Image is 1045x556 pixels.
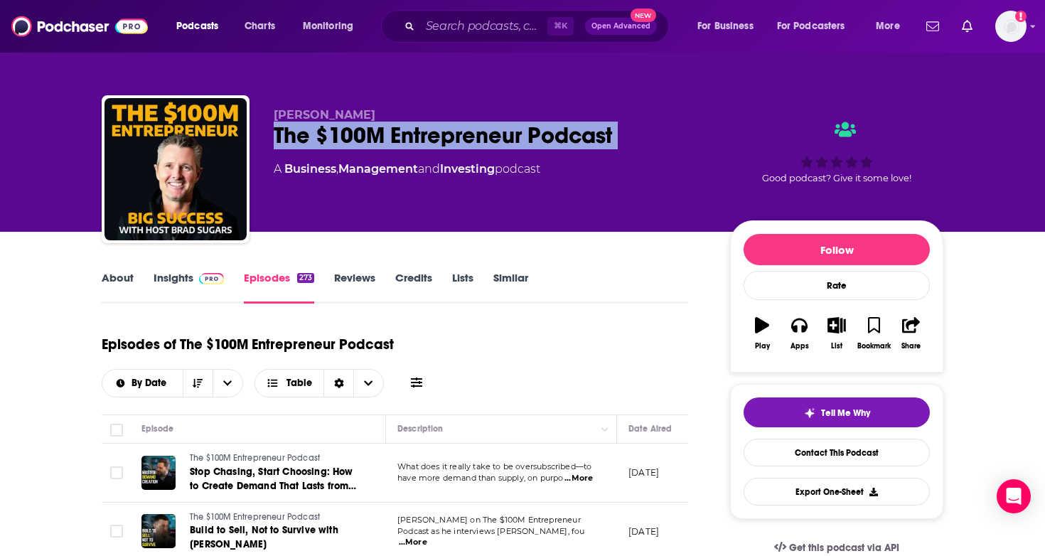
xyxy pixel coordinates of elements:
[110,525,123,538] span: Toggle select row
[190,452,360,465] a: The $100M Entrepreneur Podcast
[104,98,247,240] img: The $100M Entrepreneur Podcast
[102,378,183,388] button: open menu
[336,162,338,176] span: ,
[395,10,682,43] div: Search podcasts, credits, & more...
[102,271,134,304] a: About
[744,439,930,466] a: Contact This Podcast
[254,369,385,397] button: Choose View
[102,336,394,353] h1: Episodes of The $100M Entrepreneur Podcast
[762,173,911,183] span: Good podcast? Give it some love!
[995,11,1027,42] span: Logged in as antoine.jordan
[397,515,581,525] span: [PERSON_NAME] on The $100M Entrepreneur
[274,108,375,122] span: [PERSON_NAME]
[791,342,809,351] div: Apps
[901,342,921,351] div: Share
[744,397,930,427] button: tell me why sparkleTell Me Why
[596,421,613,438] button: Column Actions
[110,466,123,479] span: Toggle select row
[154,271,224,304] a: InsightsPodchaser Pro
[440,162,495,176] a: Investing
[818,308,855,359] button: List
[956,14,978,38] a: Show notifications dropdown
[293,15,372,38] button: open menu
[628,466,659,479] p: [DATE]
[297,273,314,283] div: 273
[591,23,650,30] span: Open Advanced
[190,524,338,550] span: Build to Sell, Not to Survive with [PERSON_NAME]
[730,108,943,196] div: Good podcast? Give it some love!
[631,9,656,22] span: New
[274,161,540,178] div: A podcast
[777,16,845,36] span: For Podcasters
[697,16,754,36] span: For Business
[303,16,353,36] span: Monitoring
[420,15,547,38] input: Search podcasts, credits, & more...
[190,511,360,524] a: The $100M Entrepreneur Podcast
[628,420,672,437] div: Date Aired
[323,370,353,397] div: Sort Direction
[804,407,815,419] img: tell me why sparkle
[190,466,356,506] span: Stop Chasing, Start Choosing: How to Create Demand That Lasts from [PERSON_NAME]
[286,378,312,388] span: Table
[744,234,930,265] button: Follow
[995,11,1027,42] button: Show profile menu
[452,271,473,304] a: Lists
[397,420,443,437] div: Description
[395,271,432,304] a: Credits
[768,15,866,38] button: open menu
[855,308,892,359] button: Bookmark
[921,14,945,38] a: Show notifications dropdown
[866,15,918,38] button: open menu
[334,271,375,304] a: Reviews
[547,17,574,36] span: ⌘ K
[893,308,930,359] button: Share
[493,271,528,304] a: Similar
[190,512,320,522] span: The $100M Entrepreneur Podcast
[687,15,771,38] button: open menu
[183,370,213,397] button: Sort Direction
[781,308,818,359] button: Apps
[876,16,900,36] span: More
[338,162,418,176] a: Management
[176,16,218,36] span: Podcasts
[857,342,891,351] div: Bookmark
[789,542,899,554] span: Get this podcast via API
[132,378,171,388] span: By Date
[831,342,842,351] div: List
[141,420,173,437] div: Episode
[102,369,243,397] h2: Choose List sort
[397,461,591,471] span: What does it really take to be oversubscribed—to
[418,162,440,176] span: and
[744,478,930,506] button: Export One-Sheet
[997,479,1031,513] div: Open Intercom Messenger
[166,15,237,38] button: open menu
[995,11,1027,42] img: User Profile
[397,526,584,536] span: Podcast as he interviews [PERSON_NAME], fou
[564,473,593,484] span: ...More
[821,407,870,419] span: Tell Me Why
[11,13,148,40] img: Podchaser - Follow, Share and Rate Podcasts
[1015,11,1027,22] svg: Add a profile image
[284,162,336,176] a: Business
[744,271,930,300] div: Rate
[235,15,284,38] a: Charts
[755,342,770,351] div: Play
[199,273,224,284] img: Podchaser Pro
[190,465,360,493] a: Stop Chasing, Start Choosing: How to Create Demand That Lasts from [PERSON_NAME]
[744,308,781,359] button: Play
[244,271,314,304] a: Episodes273
[245,16,275,36] span: Charts
[628,525,659,538] p: [DATE]
[190,523,360,552] a: Build to Sell, Not to Survive with [PERSON_NAME]
[213,370,242,397] button: open menu
[190,453,320,463] span: The $100M Entrepreneur Podcast
[397,473,564,483] span: have more demand than supply, on purpo
[585,18,657,35] button: Open AdvancedNew
[399,537,427,548] span: ...More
